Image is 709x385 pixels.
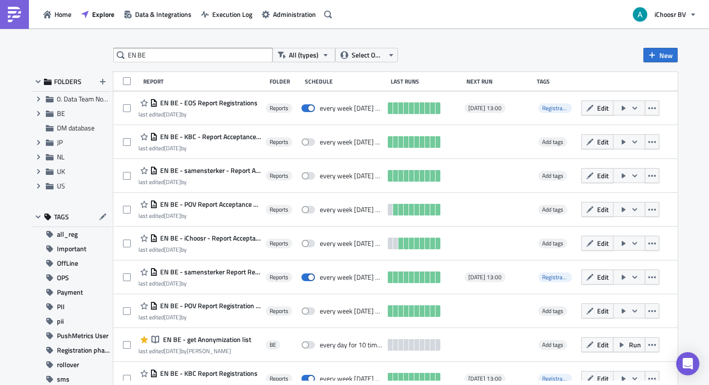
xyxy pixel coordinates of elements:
button: Edit [581,303,614,318]
button: New [643,48,678,62]
span: Administration [273,9,316,19]
div: every week on Monday until July 1, 2025 [320,171,383,180]
span: 0. Data Team Notebooks & Reports [57,94,156,104]
span: Edit [597,272,609,282]
span: Select Owner [352,50,384,60]
span: BE [270,341,276,349]
span: Registration phase [542,103,587,113]
span: Add tags [538,239,567,248]
div: last edited by [138,178,261,185]
div: last edited by [138,144,261,152]
span: EN BE - POV Report Acceptance phase May 2025 [158,200,261,209]
span: NL [57,152,65,162]
input: Search Reports [113,48,273,62]
span: Registration phase [542,374,587,383]
span: Edit [597,238,609,248]
span: OPS [57,271,69,285]
span: TAGS [54,213,69,221]
span: Home [55,9,71,19]
img: Avatar [632,6,648,23]
button: Registration phase [31,343,111,357]
span: Add tags [538,340,567,350]
time: 2025-09-09T07:08:20Z [164,279,181,288]
div: Report [143,78,265,85]
button: PII [31,299,111,314]
span: New [659,50,673,60]
button: Edit [581,100,614,115]
span: Reports [270,307,288,315]
span: Edit [597,103,609,113]
button: Edit [581,202,614,217]
button: Execution Log [196,7,257,22]
span: EN BE - iChoosr - Report Acceptance phase May 2025 [158,234,261,242]
div: last edited by [138,280,261,287]
div: last edited by [138,246,261,253]
span: Add tags [542,137,563,146]
button: iChoosr BV [627,4,702,25]
span: Registration phase [542,272,587,282]
span: Add tags [542,340,563,349]
span: Edit [597,306,609,316]
span: PII [57,299,65,314]
button: rollover [31,357,111,372]
span: Add tags [542,306,563,315]
div: every week on Monday until October 22, 2025 [320,273,383,282]
span: Registration phase [538,272,572,282]
div: Next Run [466,78,532,85]
time: 2025-09-09T07:09:11Z [164,110,181,119]
span: iChoosr BV [654,9,686,19]
time: 2025-05-19T09:28:07Z [164,313,181,322]
button: OffLine [31,256,111,271]
div: every week on Monday until October 22, 2025 [320,374,383,383]
time: 2025-07-15T11:49:26Z [164,177,181,186]
button: Edit [581,168,614,183]
span: all_reg [57,227,78,242]
span: Registration phase [538,103,572,113]
span: DM database [57,123,95,133]
div: last edited by [138,314,261,321]
button: Data & Integrations [119,7,196,22]
button: Edit [581,236,614,251]
button: Payment [31,285,111,299]
span: Important [57,242,86,256]
span: EN BE - KBC - Report Acceptance phase May 2025 [158,132,261,141]
img: PushMetrics [7,7,22,22]
div: Folder [270,78,300,85]
span: OffLine [57,256,78,271]
time: 2025-05-19T09:31:47Z [164,211,181,220]
button: OPS [31,271,111,285]
span: Data & Integrations [135,9,191,19]
span: JP [57,137,63,147]
span: Registration phase [538,374,572,384]
div: every day for 10 times [320,341,383,349]
span: Edit [597,340,609,350]
span: Registration phase [57,343,111,357]
span: Execution Log [212,9,252,19]
span: Edit [597,137,609,147]
span: All (types) [289,50,318,60]
span: rollover [57,357,79,372]
span: Reports [270,240,288,247]
span: US [57,181,65,191]
span: Reports [270,375,288,383]
button: Edit [581,134,614,149]
span: Reports [270,138,288,146]
button: All (types) [273,48,335,62]
span: EN BE - samensterker - Report Acceptance phase May 2025 [158,166,261,175]
div: every week on Monday until July 1, 2025 [320,239,383,248]
button: Explore [76,7,119,22]
span: Add tags [542,171,563,180]
div: every week on Monday until July 1, 2025 [320,205,383,214]
button: Home [39,7,76,22]
span: Edit [597,373,609,384]
span: FOLDERS [54,77,82,86]
span: Reports [270,206,288,214]
button: Select Owner [335,48,398,62]
span: pii [57,314,64,328]
span: Edit [597,204,609,214]
span: Reports [270,104,288,112]
span: [DATE] 13:00 [468,104,502,112]
time: 2025-05-19T09:26:29Z [164,245,181,254]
